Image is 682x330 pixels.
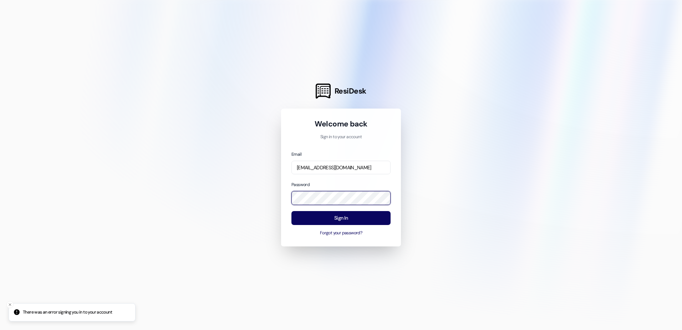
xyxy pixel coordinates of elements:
[291,134,391,140] p: Sign in to your account
[291,182,310,187] label: Password
[291,119,391,129] h1: Welcome back
[23,309,112,316] p: There was an error signing you in to your account
[6,301,14,308] button: Close toast
[291,230,391,236] button: Forgot your password?
[291,161,391,175] input: name@example.com
[316,84,331,99] img: ResiDesk Logo
[335,86,366,96] span: ResiDesk
[291,151,301,157] label: Email
[291,211,391,225] button: Sign In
